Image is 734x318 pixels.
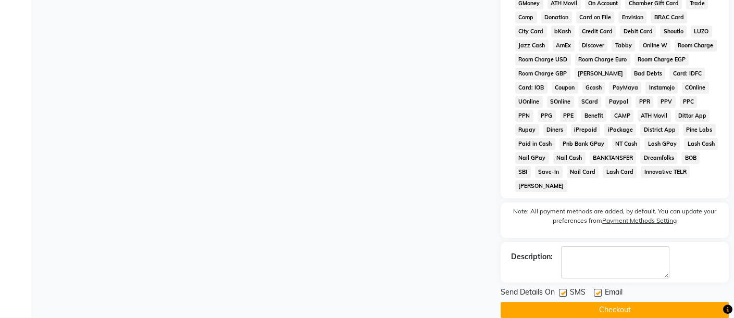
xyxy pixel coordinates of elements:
[669,68,705,80] span: Card: IDFC
[579,40,608,52] span: Discover
[543,124,567,136] span: Diners
[582,82,605,94] span: Gcash
[575,54,630,66] span: Room Charge Euro
[538,110,556,122] span: PPG
[515,166,531,178] span: SBI
[559,138,608,150] span: Pnb Bank GPay
[515,40,549,52] span: Jazz Cash
[570,287,586,300] span: SMS
[551,26,575,37] span: bKash
[636,96,653,108] span: PPR
[515,54,571,66] span: Room Charge USD
[511,251,553,262] div: Description:
[553,40,575,52] span: AmEx
[680,96,698,108] span: PPC
[620,26,656,37] span: Debit Card
[657,96,676,108] span: PPV
[645,82,678,94] span: Instamojo
[578,96,602,108] span: SCard
[501,287,555,300] span: Send Details On
[641,166,690,178] span: Innovative TELR
[604,124,636,136] span: iPackage
[638,110,671,122] span: ATH Movil
[515,110,533,122] span: PPN
[675,40,717,52] span: Room Charge
[651,11,687,23] span: BRAC Card
[639,40,670,52] span: Online W
[511,207,718,230] label: Note: All payment methods are added, by default. You can update your preferences from
[684,138,718,150] span: Lash Cash
[691,26,712,37] span: LUZO
[612,40,635,52] span: Tabby
[609,82,641,94] span: PayMaya
[515,11,537,23] span: Comp
[605,287,623,300] span: Email
[541,11,572,23] span: Donation
[515,152,549,164] span: Nail GPay
[612,138,641,150] span: NT Cash
[590,152,637,164] span: BANKTANSFER
[535,166,563,178] span: Save-In
[515,180,567,192] span: [PERSON_NAME]
[552,82,578,94] span: Coupon
[547,96,574,108] span: SOnline
[567,166,599,178] span: Nail Card
[515,26,547,37] span: City Card
[605,96,631,108] span: Paypal
[660,26,687,37] span: Shoutlo
[515,96,543,108] span: UOnline
[515,138,555,150] span: Paid in Cash
[575,68,627,80] span: [PERSON_NAME]
[675,110,710,122] span: Dittor App
[611,110,633,122] span: CAMP
[640,124,679,136] span: District App
[644,138,680,150] span: Lash GPay
[515,82,548,94] span: Card: IOB
[618,11,646,23] span: Envision
[576,11,615,23] span: Card on File
[560,110,577,122] span: PPE
[581,110,606,122] span: Benefit
[681,152,700,164] span: BOB
[640,152,677,164] span: Dreamfolks
[501,302,729,318] button: Checkout
[579,26,616,37] span: Credit Card
[683,124,716,136] span: Pine Labs
[631,68,666,80] span: Bad Debts
[635,54,689,66] span: Room Charge EGP
[682,82,709,94] span: COnline
[515,68,570,80] span: Room Charge GBP
[553,152,586,164] span: Nail Cash
[603,166,637,178] span: Lash Card
[602,216,677,225] label: Payment Methods Setting
[571,124,601,136] span: iPrepaid
[515,124,539,136] span: Rupay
